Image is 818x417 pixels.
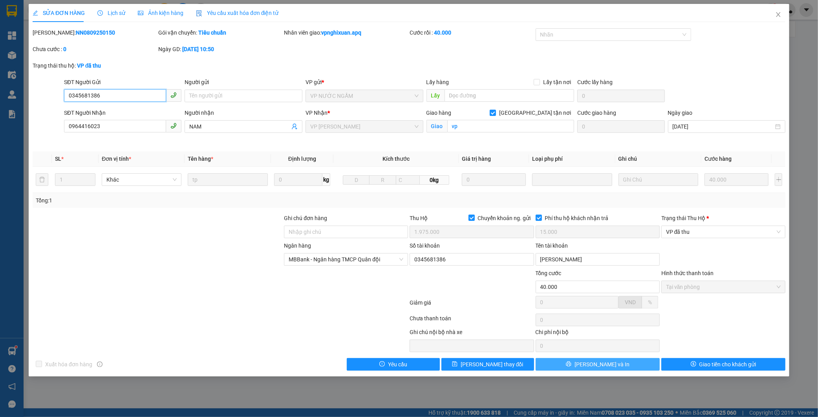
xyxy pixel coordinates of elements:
img: icon [196,10,202,17]
button: delete [36,173,48,186]
span: Giao hàng [426,110,452,116]
label: Cước giao hàng [577,110,616,116]
input: Dọc đường [445,89,574,102]
input: C [396,175,420,185]
label: Ngày giao [668,110,693,116]
input: 0 [462,173,526,186]
th: Loại phụ phí [529,151,615,167]
th: Ghi chú [615,151,701,167]
button: printer[PERSON_NAME] và In [536,358,660,371]
div: Nhân viên giao: [284,28,408,37]
div: Chưa thanh toán [409,314,535,328]
div: VP gửi [306,78,423,86]
div: Người nhận [185,108,302,117]
div: Trạng thái thu hộ: [33,61,188,70]
label: Ngân hàng [284,242,311,249]
span: dollar [691,361,696,367]
input: Tên tài khoản [536,253,660,266]
span: Lịch sử [97,10,125,16]
b: NN0809250150 [76,29,115,36]
span: VP Nghi Xuân [310,121,419,132]
span: phone [170,92,177,98]
div: Trạng thái Thu Hộ [661,214,785,222]
span: % [648,299,652,305]
span: Ảnh kiện hàng [138,10,183,16]
input: D [343,175,370,185]
span: [PERSON_NAME] thay đổi [461,360,523,369]
span: picture [138,10,143,16]
span: Thu Hộ [410,215,428,221]
input: Cước lấy hàng [577,90,665,102]
span: Tên hàng [188,156,213,162]
div: SĐT Người Gửi [64,78,182,86]
button: exclamation-circleYêu cầu [347,358,439,371]
span: SL [55,156,61,162]
input: Số tài khoản [410,253,534,266]
div: [PERSON_NAME]: [33,28,157,37]
b: VP đã thu [77,62,101,69]
span: Lấy tận nơi [540,78,574,86]
div: Gói vận chuyển: [158,28,282,37]
span: 0kg [420,175,449,185]
input: Ghi chú đơn hàng [284,226,408,238]
span: Khác [106,174,177,186]
span: VND [625,299,636,305]
input: Giao tận nơi [447,120,574,132]
button: plus [775,173,782,186]
label: Số tài khoản [410,242,440,249]
span: Giao [426,120,447,132]
span: Yêu cầu xuất hóa đơn điện tử [196,10,279,16]
span: Chuyển khoản ng. gửi [475,214,534,222]
label: Hình thức thanh toán [661,270,714,276]
span: kg [322,173,330,186]
div: Ngày GD: [158,45,282,53]
span: phone [170,123,177,129]
span: edit [33,10,38,16]
label: Cước lấy hàng [577,79,613,85]
input: Ghi Chú [619,173,698,186]
span: Kích thước [382,156,410,162]
span: Phí thu hộ khách nhận trả [542,214,612,222]
b: 40.000 [434,29,451,36]
span: close [775,11,781,18]
span: Đơn vị tính [102,156,131,162]
label: Ghi chú đơn hàng [284,215,327,221]
div: Ghi chú nội bộ nhà xe [410,328,534,340]
span: SỬA ĐƠN HÀNG [33,10,85,16]
b: [DATE] 10:50 [182,46,214,52]
span: Giá trị hàng [462,156,491,162]
span: Lấy hàng [426,79,449,85]
span: Lấy [426,89,445,102]
span: Tại văn phòng [666,281,781,293]
span: user-add [291,123,298,130]
button: Close [767,4,789,26]
div: Tổng: 1 [36,196,316,205]
span: MBBank - Ngân hàng TMCP Quân đội [289,254,403,265]
div: SĐT Người Nhận [64,108,182,117]
input: R [369,175,396,185]
span: Định lượng [288,156,316,162]
span: save [452,361,457,367]
button: save[PERSON_NAME] thay đổi [441,358,534,371]
span: clock-circle [97,10,103,16]
div: Chi phí nội bộ [536,328,660,340]
div: Chưa cước : [33,45,157,53]
b: Tiêu chuẩn [198,29,226,36]
span: info-circle [97,362,102,367]
b: 0 [63,46,66,52]
div: Giảm giá [409,298,535,312]
button: dollarGiao tiền cho khách gửi [661,358,785,371]
label: Tên tài khoản [536,242,568,249]
span: printer [566,361,571,367]
div: Người gửi [185,78,302,86]
span: VP đã thu [666,226,781,238]
input: Ngày giao [673,122,774,131]
span: exclamation-circle [379,361,385,367]
span: [PERSON_NAME] và In [575,360,630,369]
span: Cước hàng [705,156,732,162]
span: Tổng cước [536,270,562,276]
span: Xuất hóa đơn hàng [42,360,95,369]
input: Cước giao hàng [577,120,665,133]
div: Cước rồi : [410,28,534,37]
b: vpnghixuan.apq [321,29,361,36]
